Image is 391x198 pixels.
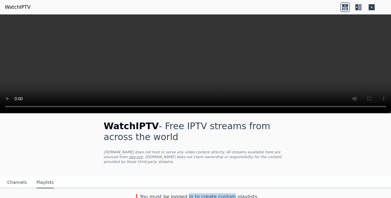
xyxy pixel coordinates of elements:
[5,4,31,11] a: WatchIPTV
[104,121,287,142] h1: - Free IPTV streams from across the world
[104,150,287,164] p: [DOMAIN_NAME] does not host or serve any video content directly. All streams available here are s...
[7,177,27,188] button: Channels
[104,121,159,131] span: WatchIPTV
[129,155,143,159] a: iptv-org
[37,177,54,188] button: Playlists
